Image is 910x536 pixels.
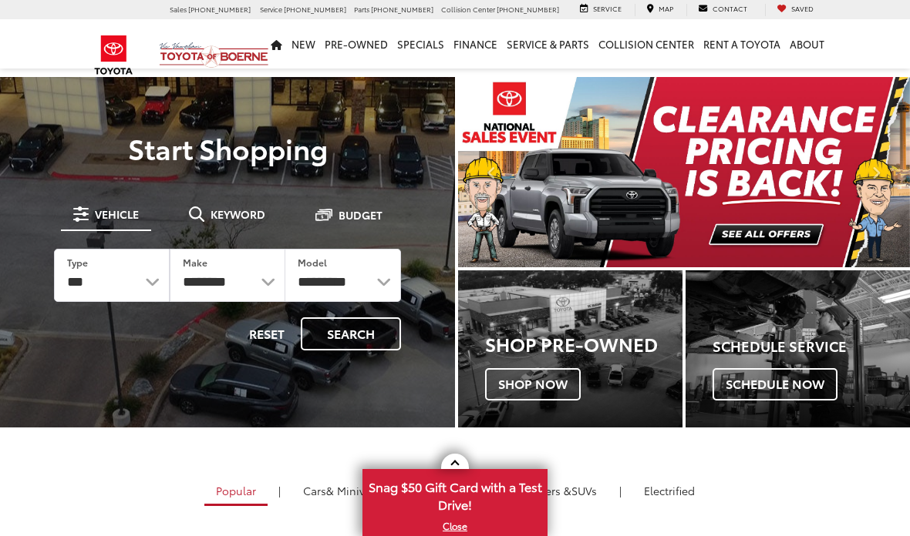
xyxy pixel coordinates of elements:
[594,19,699,69] a: Collision Center
[371,4,433,14] span: [PHONE_NUMBER]
[686,270,910,427] a: Schedule Service Schedule Now
[458,270,682,427] div: Toyota
[615,483,625,498] li: |
[449,19,502,69] a: Finance
[170,4,187,14] span: Sales
[326,483,378,498] span: & Minivan
[204,477,268,506] a: Popular
[713,339,910,354] h4: Schedule Service
[458,77,910,267] section: Carousel section with vehicle pictures - may contain disclaimers.
[183,256,207,269] label: Make
[85,30,143,80] img: Toyota
[485,368,581,400] span: Shop Now
[785,19,829,69] a: About
[713,368,838,400] span: Schedule Now
[266,19,287,69] a: Home
[842,108,910,236] button: Click to view next picture.
[458,108,526,236] button: Click to view previous picture.
[275,483,285,498] li: |
[686,4,759,16] a: Contact
[284,4,346,14] span: [PHONE_NUMBER]
[441,4,495,14] span: Collision Center
[236,317,298,350] button: Reset
[292,477,389,504] a: Cars
[765,4,825,16] a: My Saved Vehicles
[95,209,139,219] span: Vehicle
[713,3,747,13] span: Contact
[458,270,682,427] a: Shop Pre-Owned Shop Now
[659,3,673,13] span: Map
[497,4,559,14] span: [PHONE_NUMBER]
[635,4,685,16] a: Map
[364,471,546,518] span: Snag $50 Gift Card with a Test Drive!
[458,77,910,267] img: Clearance Pricing Is Back
[632,477,706,504] a: Electrified
[354,4,369,14] span: Parts
[593,3,622,13] span: Service
[159,42,269,69] img: Vic Vaughan Toyota of Boerne
[699,19,785,69] a: Rent a Toyota
[492,477,608,504] a: SUVs
[287,19,320,69] a: New
[686,270,910,427] div: Toyota
[211,209,265,219] span: Keyword
[502,19,594,69] a: Service & Parts: Opens in a new tab
[301,317,401,350] button: Search
[67,256,88,269] label: Type
[339,209,383,220] span: Budget
[320,19,393,69] a: Pre-Owned
[568,4,633,16] a: Service
[791,3,814,13] span: Saved
[298,256,327,269] label: Model
[260,4,282,14] span: Service
[485,333,682,353] h3: Shop Pre-Owned
[32,132,423,163] p: Start Shopping
[393,19,449,69] a: Specials
[188,4,251,14] span: [PHONE_NUMBER]
[458,77,910,267] div: carousel slide number 1 of 2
